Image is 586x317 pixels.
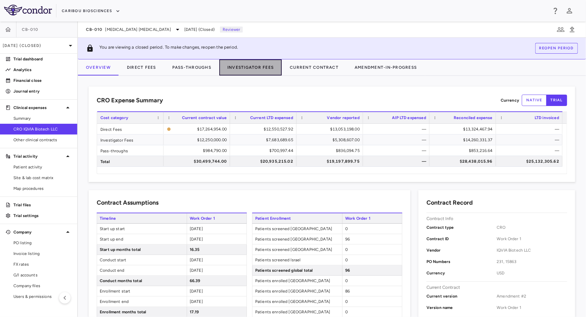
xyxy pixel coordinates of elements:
[4,5,52,15] img: logo-full-BYUhSk78.svg
[174,124,227,135] div: $17,264,954.00
[62,6,120,16] button: Caribou Biosciences
[436,124,493,135] div: $13,324,467.94
[13,261,72,267] span: FX rates
[190,289,203,294] span: [DATE]
[369,135,426,145] div: —
[345,289,350,294] span: 86
[426,216,454,222] p: Contract Info
[97,297,187,307] span: Enrollment end
[236,145,293,156] div: $700,997.44
[253,255,342,265] span: Patients screened Israel
[13,186,72,192] span: Map procedures
[426,284,460,290] p: Current Contract
[97,307,187,317] span: Enrollment months total
[369,124,426,135] div: —
[436,145,493,156] div: $853,216.64
[3,43,66,49] p: [DATE] (Closed)
[345,278,348,283] span: 0
[426,224,497,230] p: Contract type
[345,247,348,252] span: 0
[190,299,203,304] span: [DATE]
[252,213,342,223] span: Patient Enrollment
[13,153,64,159] p: Trial activity
[345,310,348,314] span: 0
[426,270,497,276] p: Currency
[105,27,171,33] span: [MEDICAL_DATA] [MEDICAL_DATA]
[97,245,187,255] span: Start up months total
[426,305,497,311] p: Version name
[327,115,360,120] span: Vendor reported
[13,126,72,132] span: CRO IQVIA Biotech LLC
[97,234,187,244] span: Start up end
[454,115,493,120] span: Reconciled expense
[22,27,39,32] span: CB-010
[502,135,559,145] div: —
[522,95,547,106] button: native
[190,247,200,252] span: 16.35
[97,255,187,265] span: Conduct start
[97,213,187,223] span: Timeline
[250,115,293,120] span: Current LTD expensed
[502,156,559,167] div: $25,132,305.62
[426,236,497,242] p: Contract ID
[97,224,187,234] span: Start up start
[253,224,342,234] span: Patients screened [GEOGRAPHIC_DATA]
[497,305,568,311] span: Work Order 1
[190,278,200,283] span: 66.39
[86,27,103,32] span: CB-010
[253,297,342,307] span: Patients enrolled [GEOGRAPHIC_DATA]
[97,156,164,166] div: Total
[497,259,568,265] span: 231, 15863
[164,59,219,75] button: Pass-Throughs
[436,156,493,167] div: $28,438,015.96
[13,175,72,181] span: Site & lab cost matrix
[253,265,342,275] span: Patients screened global total
[546,95,567,106] button: trial
[253,245,342,255] span: Patients screened [GEOGRAPHIC_DATA]
[13,229,64,235] p: Company
[184,27,215,33] span: [DATE] (Closed)
[345,268,350,273] span: 96
[236,135,293,145] div: $7,683,689.65
[502,124,559,135] div: —
[97,145,164,156] div: Pass-throughs
[13,272,72,278] span: G/l accounts
[426,198,473,207] h6: Contract Record
[303,135,360,145] div: $5,308,607.00
[13,115,72,121] span: Summary
[253,234,342,244] span: Patients screened [GEOGRAPHIC_DATA]
[13,67,72,73] p: Analytics
[535,43,578,54] button: Reopen period
[303,156,360,167] div: $19,197,899.75
[342,213,402,223] span: Work Order 1
[190,237,203,242] span: [DATE]
[497,270,568,276] span: USD
[170,135,227,145] div: $12,250,000.00
[13,251,72,257] span: Invoice listing
[13,202,72,208] p: Trial files
[13,283,72,289] span: Company files
[97,96,163,105] h6: CRO Expense Summary
[13,88,72,94] p: Journal entry
[13,294,72,300] span: Users & permissions
[345,299,348,304] span: 0
[119,59,164,75] button: Direct Fees
[345,258,348,262] span: 0
[253,276,342,286] span: Patients enrolled [GEOGRAPHIC_DATA]
[170,145,227,156] div: $984,790.00
[497,224,568,230] span: CRO
[13,77,72,84] p: Financial close
[97,265,187,275] span: Conduct end
[236,124,293,135] div: $12,550,527.92
[97,124,164,134] div: Direct Fees
[497,293,568,299] span: Amendment #2
[13,137,72,143] span: Other clinical contracts
[219,59,282,75] button: Investigator Fees
[97,276,187,286] span: Conduct months total
[97,135,164,145] div: Investigator Fees
[497,247,568,253] span: IQVIA Biotech LLC
[187,213,247,223] span: Work Order 1
[502,145,559,156] div: —
[303,124,360,135] div: $13,053,198.00
[167,124,227,134] span: The contract record and uploaded budget values do not match. Please review the contract record an...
